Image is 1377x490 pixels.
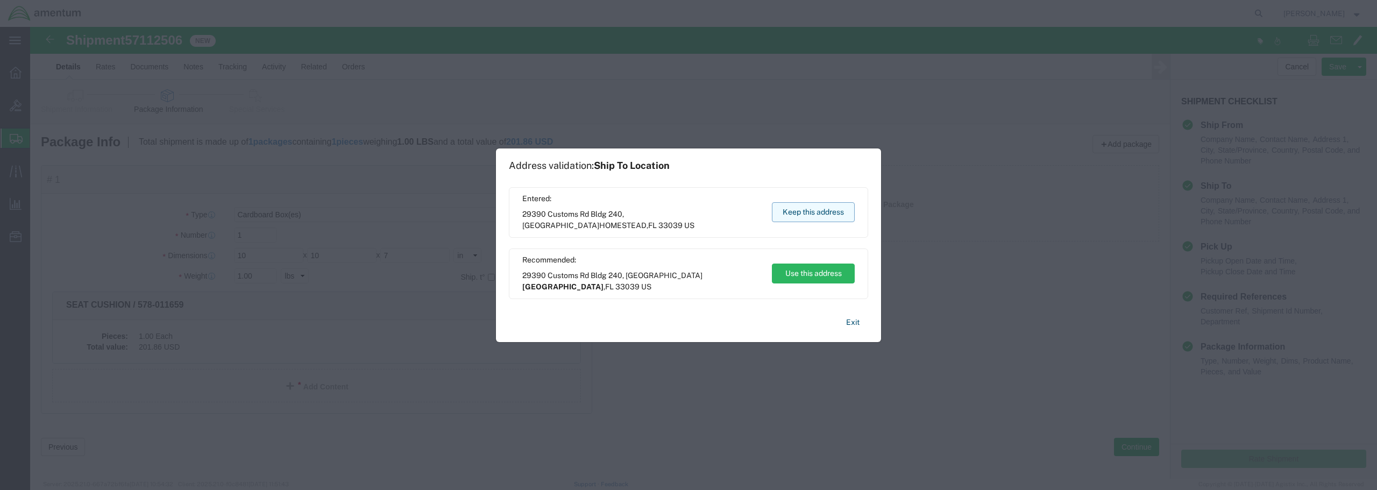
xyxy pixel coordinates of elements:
[522,209,762,231] span: 29390 Customs Rd Bldg 240, [GEOGRAPHIC_DATA] ,
[648,221,657,230] span: FL
[772,202,855,222] button: Keep this address
[605,282,614,291] span: FL
[522,282,604,291] span: [GEOGRAPHIC_DATA]
[522,254,762,266] span: Recommended:
[509,160,670,172] h1: Address validation:
[772,264,855,283] button: Use this address
[522,193,762,204] span: Entered:
[594,160,670,171] span: Ship To Location
[684,221,694,230] span: US
[837,313,868,332] button: Exit
[615,282,640,291] span: 33039
[641,282,651,291] span: US
[658,221,683,230] span: 33039
[522,270,762,293] span: 29390 Customs Rd Bldg 240, [GEOGRAPHIC_DATA] ,
[599,221,647,230] span: HOMESTEAD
